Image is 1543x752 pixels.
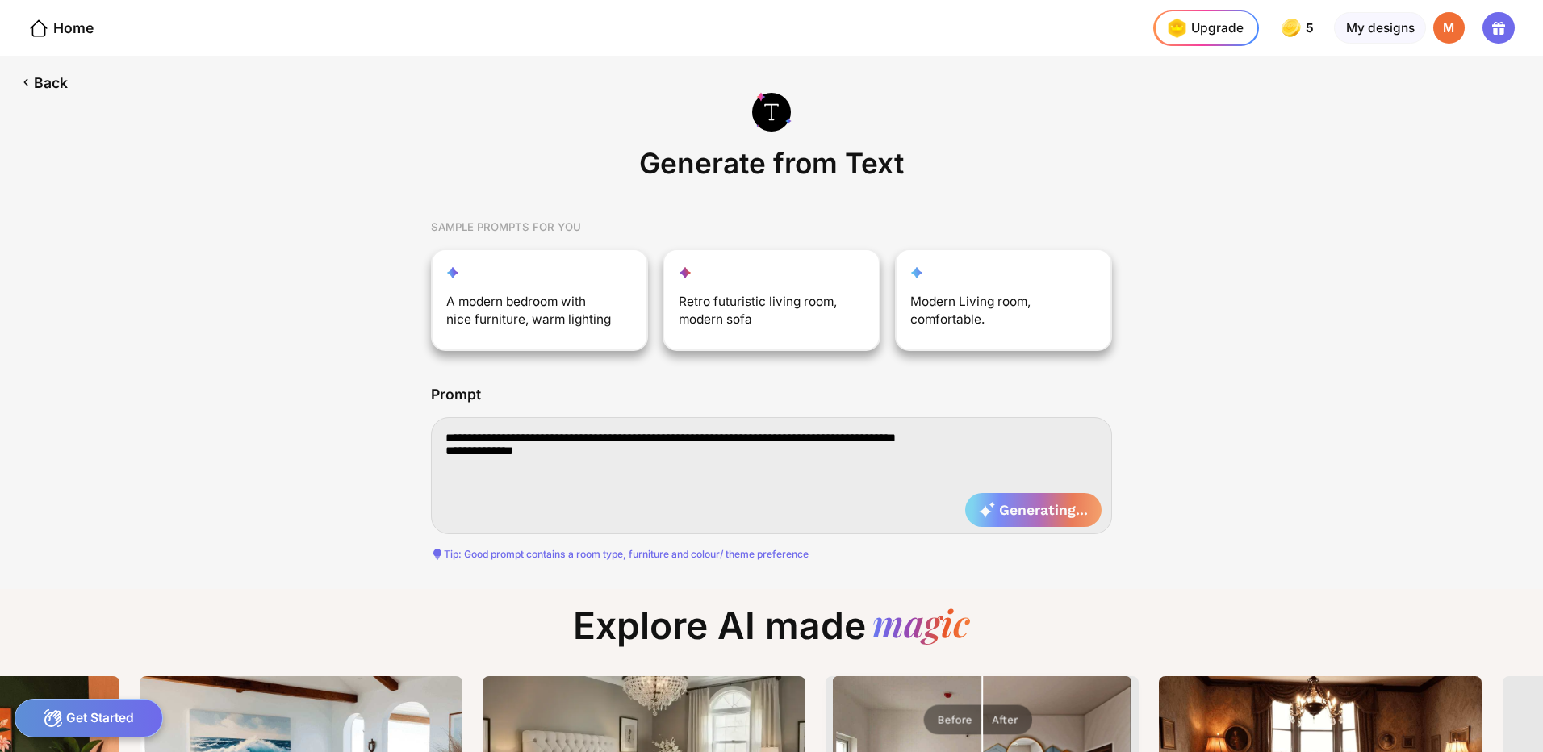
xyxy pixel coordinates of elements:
img: generate-from-text-icon.svg [752,92,792,132]
img: fill-up-your-space-star-icon.svg [679,266,692,279]
div: Generate from Text [632,142,911,192]
div: My designs [1334,12,1425,44]
div: Retro futuristic living room, modern sofa [679,293,847,336]
div: Modern Living room, comfortable. [910,293,1078,336]
img: upgrade-nav-btn-icon.gif [1162,14,1190,42]
div: magic [872,604,970,648]
img: reimagine-star-icon.svg [446,266,459,279]
span: 5 [1306,21,1317,36]
div: Get Started [15,699,164,737]
div: Tip: Good prompt contains a room type, furniture and colour/ theme preference [431,548,1113,561]
div: M [1433,12,1466,44]
div: Upgrade [1162,14,1243,42]
div: Prompt [431,386,481,403]
div: SAMPLE PROMPTS FOR YOU [431,206,1113,249]
div: A modern bedroom with nice furniture, warm lighting [446,293,614,336]
div: Home [28,18,94,39]
img: customization-star-icon.svg [910,266,923,279]
div: Explore AI made [558,604,985,662]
